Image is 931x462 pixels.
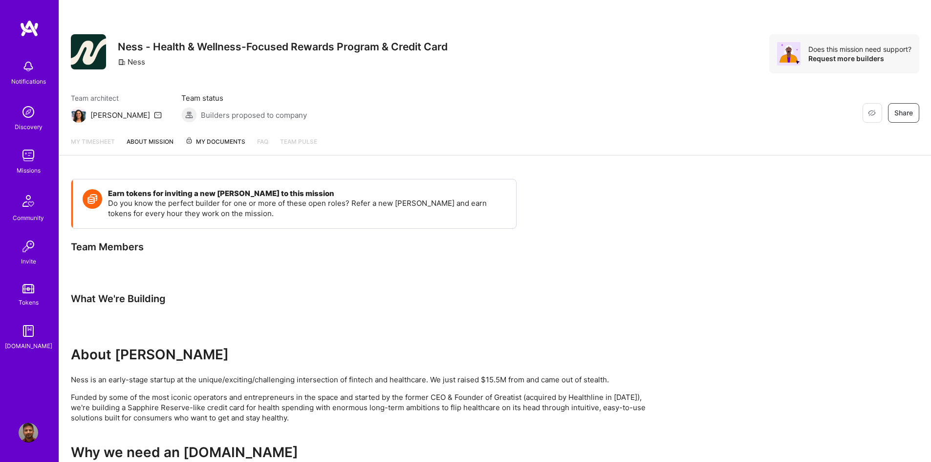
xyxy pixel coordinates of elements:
[19,321,38,341] img: guide book
[71,136,115,155] a: My timesheet
[181,93,307,103] span: Team status
[808,44,911,54] div: Does this mission need support?
[19,102,38,122] img: discovery
[154,111,162,119] i: icon Mail
[19,423,38,442] img: User Avatar
[20,20,39,37] img: logo
[71,93,162,103] span: Team architect
[808,54,911,63] div: Request more builders
[19,146,38,165] img: teamwork
[15,122,43,132] div: Discovery
[280,138,317,145] span: Team Pulse
[16,423,41,442] a: User Avatar
[71,241,517,253] div: Team Members
[777,42,801,66] img: Avatar
[185,136,245,147] span: My Documents
[118,57,145,67] div: Ness
[118,58,126,66] i: icon CompanyGray
[71,34,106,69] img: Company Logo
[201,110,307,120] span: Builders proposed to company
[17,189,40,213] img: Community
[22,284,34,293] img: tokens
[71,107,87,123] img: Team Architect
[83,189,102,209] img: Token icon
[108,189,506,198] h4: Earn tokens for inviting a new [PERSON_NAME] to this mission
[19,237,38,256] img: Invite
[71,347,657,363] h2: About [PERSON_NAME]
[118,41,448,53] h3: Ness - Health & Wellness-Focused Rewards Program & Credit Card
[181,107,197,123] img: Builders proposed to company
[868,109,876,117] i: icon EyeClosed
[71,392,657,433] p: Funded by some of the most iconic operators and entrepreneurs in the space and started by the for...
[71,374,657,385] p: Ness is an early-stage startup at the unique/exciting/challenging intersection of fintech and hea...
[888,103,919,123] button: Share
[108,198,506,219] p: Do you know the perfect builder for one or more of these open roles? Refer a new [PERSON_NAME] an...
[257,136,268,155] a: FAQ
[127,136,173,155] a: About Mission
[17,165,41,176] div: Missions
[90,110,150,120] div: [PERSON_NAME]
[13,213,44,223] div: Community
[19,57,38,76] img: bell
[185,136,245,155] a: My Documents
[11,76,46,87] div: Notifications
[71,292,657,305] div: What We're Building
[21,256,36,266] div: Invite
[894,108,913,118] span: Share
[280,136,317,155] a: Team Pulse
[5,341,52,351] div: [DOMAIN_NAME]
[19,297,39,308] div: Tokens
[71,444,657,461] h2: Why we need an [DOMAIN_NAME]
